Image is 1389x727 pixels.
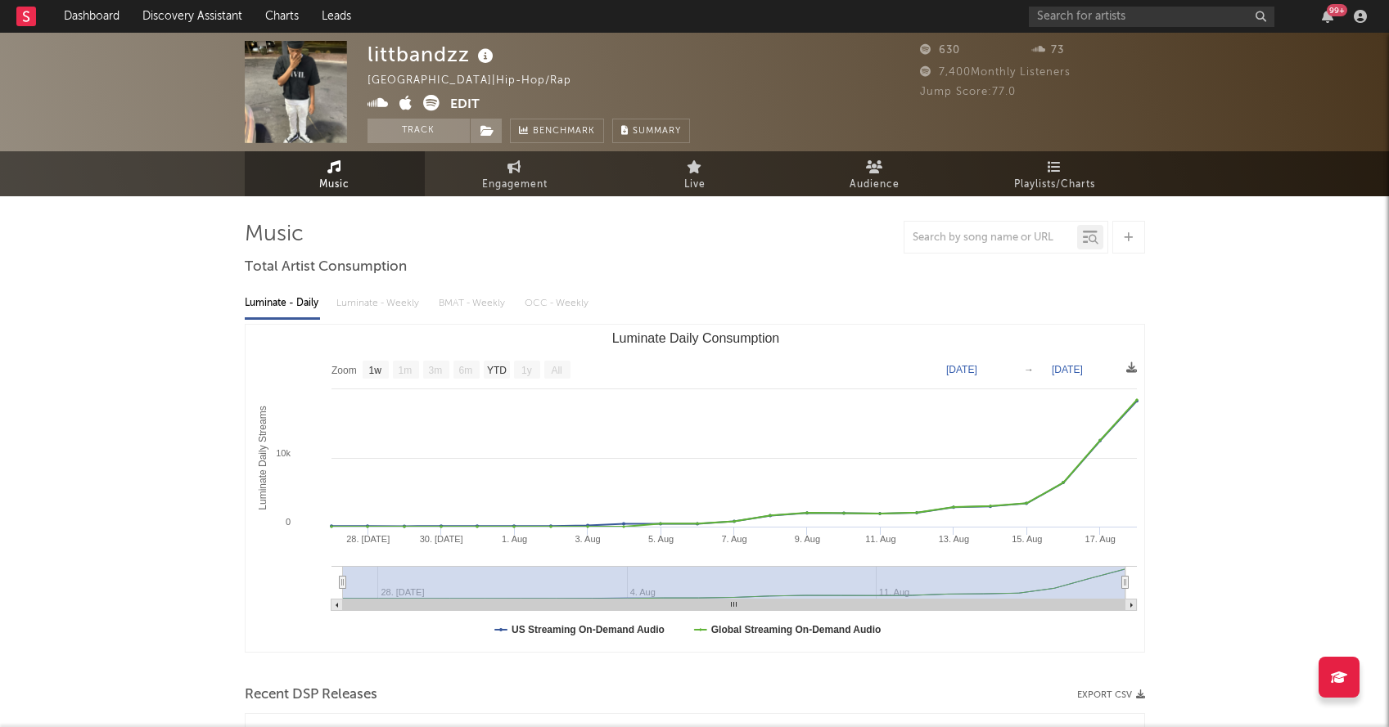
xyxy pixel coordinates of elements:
text: 0 [285,517,290,527]
text: 11. Aug [865,534,895,544]
span: Total Artist Consumption [245,258,407,277]
span: Audience [850,175,900,195]
text: 1. Aug [502,534,527,544]
a: Audience [785,151,965,196]
div: Luminate - Daily [245,289,320,317]
text: 3m [428,365,442,376]
text: Luminate Daily Streams [256,406,268,509]
span: Benchmark [533,122,595,141]
span: Jump Score: 77.0 [920,87,1016,97]
svg: Luminate Daily Consumption [246,325,1145,652]
a: Music [245,151,425,196]
text: 13. Aug [938,534,968,544]
div: 99 + [1327,4,1347,16]
text: 1m [398,365,412,376]
span: Live [684,175,706,195]
text: [DATE] [1052,364,1083,375]
text: Zoom [331,365,357,376]
span: 73 [1032,45,1064,56]
text: [DATE] [946,364,977,375]
span: 630 [920,45,960,56]
text: 30. [DATE] [419,534,462,544]
text: US Streaming On-Demand Audio [512,624,665,635]
a: Live [605,151,785,196]
div: [GEOGRAPHIC_DATA] | Hip-Hop/Rap [368,71,609,91]
button: Track [368,119,470,143]
span: Recent DSP Releases [245,685,377,705]
a: Playlists/Charts [965,151,1145,196]
text: 15. Aug [1012,534,1042,544]
input: Search for artists [1029,7,1274,27]
button: Summary [612,119,690,143]
text: All [551,365,561,376]
div: littbandzz [368,41,498,68]
text: 1y [521,365,532,376]
a: Engagement [425,151,605,196]
text: 28. [DATE] [346,534,390,544]
text: 5. Aug [647,534,673,544]
text: 7. Aug [721,534,746,544]
text: 9. Aug [794,534,819,544]
text: YTD [486,365,506,376]
text: 6m [458,365,472,376]
text: 17. Aug [1085,534,1115,544]
text: Global Streaming On-Demand Audio [710,624,881,635]
span: Playlists/Charts [1014,175,1095,195]
a: Benchmark [510,119,604,143]
input: Search by song name or URL [904,231,1077,245]
button: Edit [450,95,480,115]
span: Summary [633,127,681,136]
span: 7,400 Monthly Listeners [920,67,1071,78]
span: Music [319,175,350,195]
button: Export CSV [1077,690,1145,700]
text: → [1024,364,1034,375]
text: Luminate Daily Consumption [611,331,779,345]
text: 10k [276,448,291,458]
text: 3. Aug [575,534,600,544]
span: Engagement [482,175,548,195]
text: 1w [368,365,381,376]
button: 99+ [1322,10,1333,23]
